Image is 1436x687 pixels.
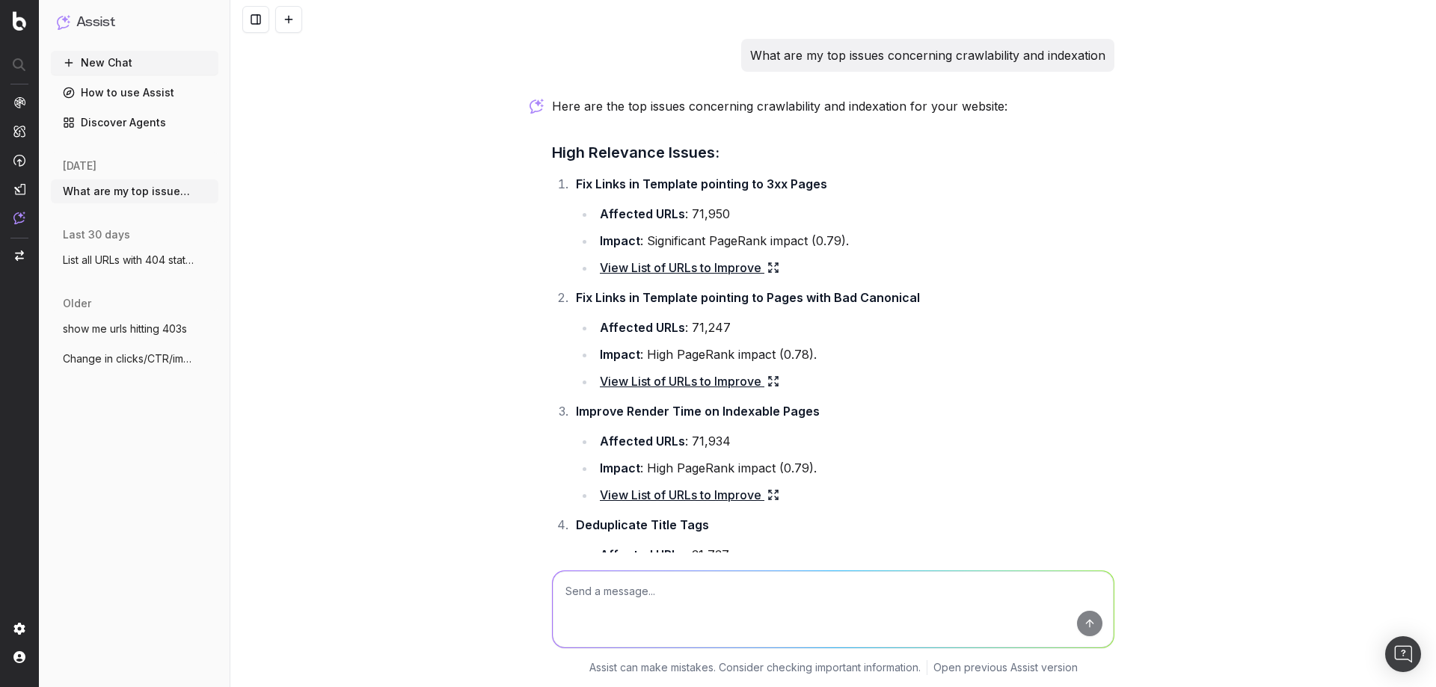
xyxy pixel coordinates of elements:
li: : 71,934 [595,431,1114,452]
strong: Affected URLs [600,206,685,221]
strong: Fix Links in Template pointing to 3xx Pages [576,176,827,191]
strong: Impact [600,347,640,362]
img: Botify assist logo [530,99,544,114]
a: Discover Agents [51,111,218,135]
li: : High PageRank impact (0.79). [595,458,1114,478]
li: : 71,950 [595,203,1114,224]
button: List all URLs with 404 status code from [51,248,218,272]
li: : Significant PageRank impact (0.79). [595,230,1114,251]
span: What are my top issues concerning crawla [63,184,194,199]
button: show me urls hitting 403s [51,317,218,341]
a: Open previous Assist version [933,660,1078,675]
span: [DATE] [63,158,96,173]
img: My account [13,651,25,663]
p: What are my top issues concerning crawlability and indexation [750,45,1105,66]
img: Studio [13,183,25,195]
a: View List of URLs to Improve [600,257,779,278]
button: Change in clicks/CTR/impressions over la [51,347,218,371]
img: Activation [13,154,25,167]
strong: Deduplicate Title Tags [576,517,709,532]
a: View List of URLs to Improve [600,371,779,392]
a: How to use Assist [51,81,218,105]
strong: Affected URLs [600,434,685,449]
span: older [63,296,91,311]
img: Intelligence [13,125,25,138]
img: Switch project [15,250,24,261]
img: Assist [13,212,25,224]
h1: Assist [76,12,115,33]
li: : High PageRank impact (0.78). [595,344,1114,365]
button: New Chat [51,51,218,75]
div: Open Intercom Messenger [1385,636,1421,672]
img: Analytics [13,96,25,108]
strong: Affected URLs [600,320,685,335]
a: View List of URLs to Improve [600,484,779,505]
button: Assist [57,12,212,33]
li: : 71,247 [595,317,1114,338]
li: : 31,737 [595,544,1114,565]
span: Change in clicks/CTR/impressions over la [63,351,194,366]
img: Assist [57,15,70,29]
span: show me urls hitting 403s [63,321,187,336]
p: Here are the top issues concerning crawlability and indexation for your website: [552,96,1114,117]
strong: Fix Links in Template pointing to Pages with Bad Canonical [576,290,920,305]
span: List all URLs with 404 status code from [63,253,194,268]
span: last 30 days [63,227,130,242]
strong: Improve Render Time on Indexable Pages [576,404,820,419]
img: Setting [13,623,25,635]
strong: Affected URLs [600,547,685,562]
h3: High Relevance Issues: [552,141,1114,164]
p: Assist can make mistakes. Consider checking important information. [589,660,921,675]
strong: Impact [600,460,640,475]
strong: Impact [600,233,640,248]
img: Botify logo [13,11,26,31]
button: What are my top issues concerning crawla [51,179,218,203]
